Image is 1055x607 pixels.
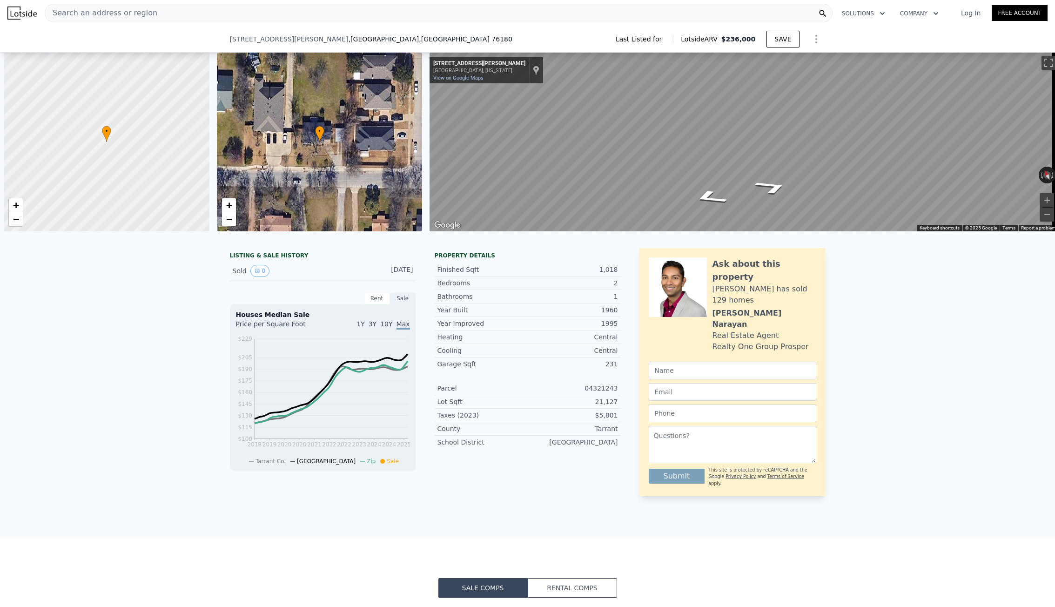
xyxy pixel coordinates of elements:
[238,389,252,396] tspan: $160
[528,359,618,369] div: 231
[238,401,252,407] tspan: $145
[396,320,410,330] span: Max
[767,474,804,479] a: Terms of Service
[528,424,618,433] div: Tarrant
[238,378,252,384] tspan: $175
[432,219,463,231] a: Open this area in Google Maps (opens a new window)
[226,199,232,211] span: +
[528,384,618,393] div: 04321243
[1039,167,1044,183] button: Rotate counterclockwise
[437,292,528,301] div: Bathrooms
[322,441,336,448] tspan: 2022
[528,578,617,598] button: Rental Comps
[533,65,539,75] a: Show location on map
[432,219,463,231] img: Google
[7,7,37,20] img: Lotside
[226,213,232,225] span: −
[102,127,111,135] span: •
[437,411,528,420] div: Taxes (2023)
[437,397,528,406] div: Lot Sqft
[233,265,316,277] div: Sold
[528,438,618,447] div: [GEOGRAPHIC_DATA]
[528,346,618,355] div: Central
[1040,193,1054,207] button: Zoom in
[337,441,351,448] tspan: 2022
[262,441,276,448] tspan: 2019
[712,308,816,330] div: [PERSON_NAME] Narayan
[681,34,721,44] span: Lotside ARV
[13,199,19,211] span: +
[528,265,618,274] div: 1,018
[13,213,19,225] span: −
[438,578,528,598] button: Sale Comps
[372,265,413,277] div: [DATE]
[437,278,528,288] div: Bedrooms
[236,319,323,334] div: Price per Square Foot
[364,292,390,304] div: Rent
[238,424,252,431] tspan: $115
[238,336,252,342] tspan: $229
[419,35,512,43] span: , [GEOGRAPHIC_DATA] 76180
[616,34,665,44] span: Last Listed for
[230,252,416,261] div: LISTING & SALE HISTORY
[437,319,528,328] div: Year Improved
[307,441,322,448] tspan: 2021
[238,354,252,361] tspan: $205
[433,60,525,67] div: [STREET_ADDRESS][PERSON_NAME]
[367,441,381,448] tspan: 2024
[649,383,816,401] input: Email
[435,252,621,259] div: Property details
[292,441,307,448] tspan: 2020
[920,225,960,231] button: Keyboard shortcuts
[950,8,992,18] a: Log In
[236,310,410,319] div: Houses Median Sale
[45,7,157,19] span: Search an address or region
[712,257,816,283] div: Ask about this property
[255,458,286,465] span: Tarrant Co.
[433,75,484,81] a: View on Google Maps
[222,198,236,212] a: Zoom in
[992,5,1048,21] a: Free Account
[9,198,23,212] a: Zoom in
[9,212,23,226] a: Zoom out
[528,332,618,342] div: Central
[528,278,618,288] div: 2
[433,67,525,74] div: [GEOGRAPHIC_DATA], [US_STATE]
[437,438,528,447] div: School District
[712,341,809,352] div: Realty One Group Prosper
[102,126,111,142] div: •
[528,397,618,406] div: 21,127
[437,359,528,369] div: Garage Sqft
[712,283,816,306] div: [PERSON_NAME] has sold 129 homes
[726,474,756,479] a: Privacy Policy
[528,305,618,315] div: 1960
[1040,208,1054,222] button: Zoom out
[297,458,356,465] span: [GEOGRAPHIC_DATA]
[893,5,946,22] button: Company
[721,35,756,43] span: $236,000
[277,441,291,448] tspan: 2020
[528,319,618,328] div: 1995
[528,411,618,420] div: $5,801
[396,441,411,448] tspan: 2025
[1002,225,1015,230] a: Terms
[437,332,528,342] div: Heating
[250,265,270,277] button: View historical data
[740,176,803,198] path: Go East, Harmonson Rd
[380,320,392,328] span: 10Y
[834,5,893,22] button: Solutions
[965,225,997,230] span: © 2025 Google
[238,412,252,419] tspan: $130
[649,405,816,422] input: Phone
[528,292,618,301] div: 1
[230,34,349,44] span: [STREET_ADDRESS][PERSON_NAME]
[222,212,236,226] a: Zoom out
[315,126,324,142] div: •
[238,436,252,442] tspan: $100
[390,292,416,304] div: Sale
[437,424,528,433] div: County
[315,127,324,135] span: •
[437,265,528,274] div: Finished Sqft
[437,346,528,355] div: Cooling
[367,458,376,465] span: Zip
